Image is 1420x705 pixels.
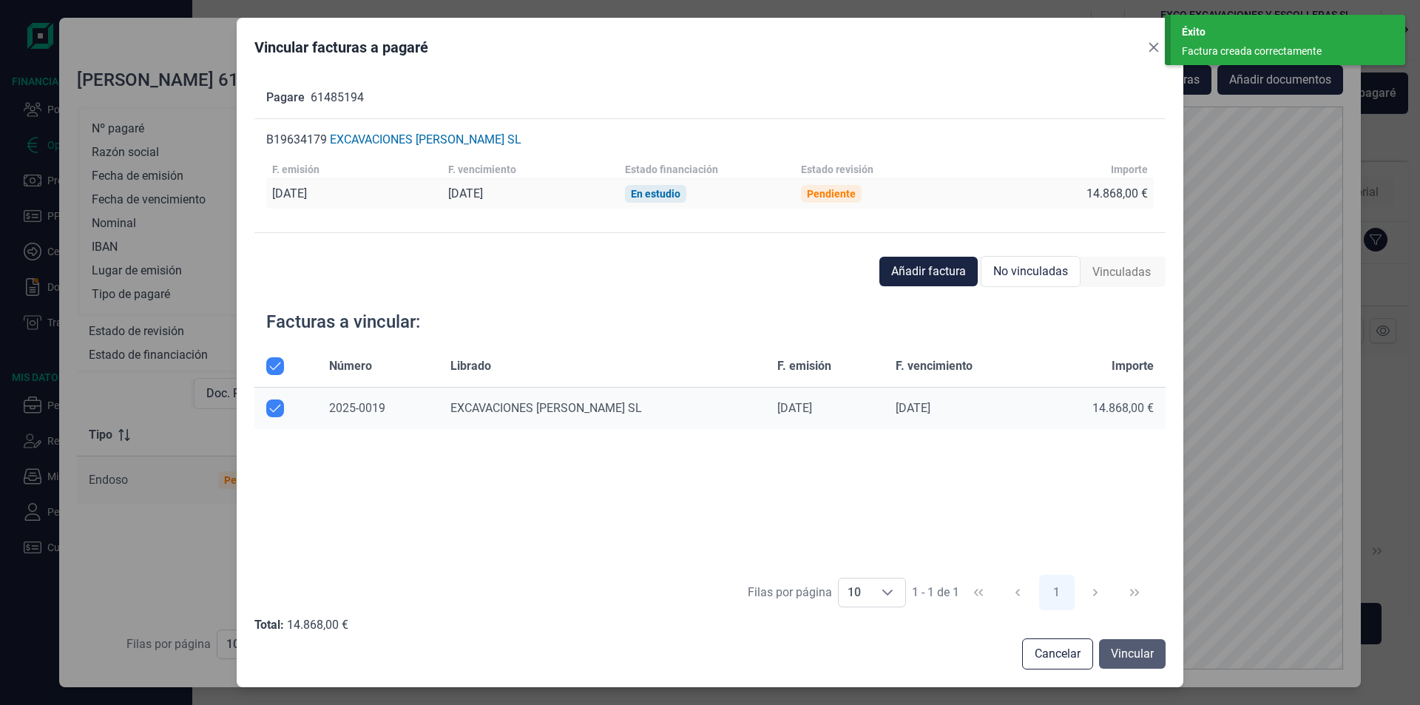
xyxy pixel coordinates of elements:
[330,132,521,147] div: EXCAVACIONES [PERSON_NAME] SL
[631,188,680,200] div: En estudio
[1182,24,1394,40] div: Éxito
[1111,163,1148,175] div: Importe
[961,575,996,610] button: First Page
[311,89,364,107] p: 61485194
[891,263,966,280] span: Añadir factura
[1022,638,1093,669] button: Cancelar
[254,618,284,633] div: Total:
[1112,357,1154,375] span: Importe
[896,357,973,375] span: F. vencimiento
[625,163,718,175] div: Estado financiación
[1092,263,1151,281] span: Vinculadas
[1099,639,1166,669] button: Vincular
[1182,44,1383,59] div: Factura creada correctamente
[1035,645,1081,663] span: Cancelar
[896,401,1025,416] div: [DATE]
[329,357,372,375] span: Número
[1142,36,1166,59] button: Close
[287,618,348,633] div: 14.868,00 €
[329,401,385,415] span: 2025-0019
[981,256,1081,287] div: No vinculadas
[1048,401,1154,416] div: 14.868,00 €
[801,163,873,175] div: Estado revisión
[266,310,420,334] div: Facturas a vincular:
[266,357,284,375] div: All items selected
[272,186,307,201] div: [DATE]
[1000,575,1035,610] button: Previous Page
[448,163,516,175] div: F. vencimiento
[839,578,870,607] span: 10
[272,163,319,175] div: F. emisión
[450,357,491,375] span: Librado
[1117,575,1152,610] button: Last Page
[266,89,305,107] p: Pagare
[870,578,905,607] div: Choose
[254,37,428,58] div: Vincular facturas a pagaré
[748,584,832,601] div: Filas por página
[807,188,856,200] div: Pendiente
[1081,257,1163,287] div: Vinculadas
[1086,186,1148,201] div: 14.868,00 €
[1078,575,1113,610] button: Next Page
[993,263,1068,280] span: No vinculadas
[777,401,872,416] div: [DATE]
[450,401,642,415] span: EXCAVACIONES [PERSON_NAME] SL
[448,186,483,201] div: [DATE]
[879,257,978,286] button: Añadir factura
[777,357,831,375] span: F. emisión
[1111,645,1154,663] span: Vincular
[266,399,284,417] div: Row Unselected null
[1039,575,1075,610] button: Page 1
[266,131,327,149] p: B19634179
[912,587,959,598] span: 1 - 1 de 1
